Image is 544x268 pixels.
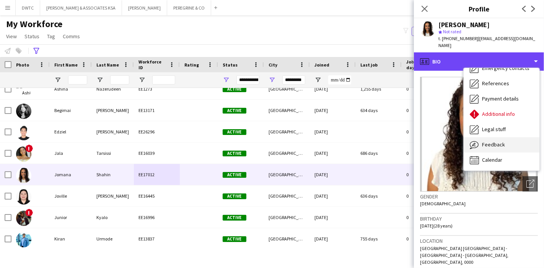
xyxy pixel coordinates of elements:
[16,104,31,119] img: Begimai Alymbekova
[138,59,166,70] span: Workforce ID
[50,207,92,228] div: Junior
[356,100,402,121] div: 634 days
[402,121,451,142] div: 0
[92,207,134,228] div: Kyalo
[92,164,134,185] div: Shahin
[438,21,490,28] div: [PERSON_NAME]
[402,100,451,121] div: 0
[134,207,180,228] div: EE16996
[402,164,451,185] div: 0
[464,137,539,153] div: Feedback
[54,62,78,68] span: First Name
[16,211,31,226] img: Junior Kyalo
[414,52,544,71] div: Bio
[134,185,180,206] div: EE16445
[356,78,402,99] div: 1,255 days
[464,61,539,76] div: Emergency contacts
[25,145,33,152] span: !
[167,0,211,15] button: PEREGRINE & CO
[420,223,453,229] span: [DATE] (28 years)
[134,164,180,185] div: EE17012
[264,207,310,228] div: [GEOGRAPHIC_DATA]
[50,228,92,249] div: Kiran
[264,100,310,121] div: [GEOGRAPHIC_DATA]
[16,62,29,68] span: Photo
[264,228,310,249] div: [GEOGRAPHIC_DATA]
[482,156,502,163] span: Calendar
[420,77,538,192] img: Crew avatar or photo
[92,121,134,142] div: [PERSON_NAME]
[21,31,42,41] a: Status
[223,86,246,92] span: Active
[264,78,310,99] div: [GEOGRAPHIC_DATA]
[464,76,539,91] div: References
[16,0,40,15] button: DWTC
[402,185,451,206] div: 0
[223,151,246,156] span: Active
[6,18,62,30] span: My Workforce
[310,121,356,142] div: [DATE]
[223,129,246,135] span: Active
[360,62,378,68] span: Last job
[420,215,538,222] h3: Birthday
[264,143,310,164] div: [GEOGRAPHIC_DATA]
[310,207,356,228] div: [DATE]
[269,76,275,83] button: Open Filter Menu
[68,75,87,84] input: First Name Filter Input
[438,36,535,48] span: | [EMAIL_ADDRESS][DOMAIN_NAME]
[310,164,356,185] div: [DATE]
[420,193,538,200] h3: Gender
[25,209,33,216] span: !
[40,0,122,15] button: [PERSON_NAME] & ASSOCIATES KSA
[223,62,238,68] span: Status
[310,78,356,99] div: [DATE]
[356,185,402,206] div: 636 days
[50,121,92,142] div: Edziel
[6,33,17,40] span: View
[54,76,61,83] button: Open Filter Menu
[314,62,329,68] span: Joined
[24,33,39,40] span: Status
[482,141,505,148] span: Feedback
[16,82,31,97] img: Ashina Nazerudeen
[523,176,538,192] div: Open photos pop-in
[92,143,134,164] div: Tarsissi
[438,36,478,41] span: t. [PHONE_NUMBER]
[402,78,451,99] div: 0
[16,168,31,183] img: Jomana Shahin
[3,31,20,41] a: View
[223,193,246,199] span: Active
[482,110,515,117] span: Additional info
[402,228,451,249] div: 0
[482,126,506,133] span: Legal stuff
[223,108,246,114] span: Active
[16,232,31,247] img: Kiran Urmode
[223,215,246,221] span: Active
[96,62,119,68] span: Last Name
[184,62,199,68] span: Rating
[482,80,509,87] span: References
[420,245,508,265] span: [GEOGRAPHIC_DATA] [GEOGRAPHIC_DATA] - [GEOGRAPHIC_DATA] - [GEOGRAPHIC_DATA], [GEOGRAPHIC_DATA], 0000
[223,76,230,83] button: Open Filter Menu
[32,46,41,55] app-action-btn: Advanced filters
[134,143,180,164] div: EE16039
[60,31,83,41] a: Comms
[47,33,55,40] span: Tag
[50,164,92,185] div: Jomana
[464,122,539,137] div: Legal stuff
[134,228,180,249] div: EE13837
[464,107,539,122] div: Additional info
[314,76,321,83] button: Open Filter Menu
[134,121,180,142] div: EE26296
[138,76,145,83] button: Open Filter Menu
[310,100,356,121] div: [DATE]
[356,228,402,249] div: 755 days
[402,143,451,164] div: 0
[223,236,246,242] span: Active
[264,185,310,206] div: [GEOGRAPHIC_DATA]
[134,100,180,121] div: EE13171
[96,76,103,83] button: Open Filter Menu
[264,121,310,142] div: [GEOGRAPHIC_DATA]
[328,75,351,84] input: Joined Filter Input
[443,29,461,34] span: Not rated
